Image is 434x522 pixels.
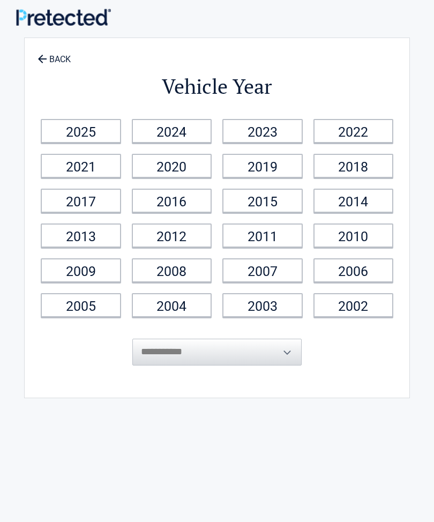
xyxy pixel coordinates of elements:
[35,45,73,64] a: BACK
[41,154,121,178] a: 2021
[132,223,212,248] a: 2012
[132,258,212,282] a: 2008
[132,293,212,317] a: 2004
[222,119,303,143] a: 2023
[35,73,399,100] h2: Vehicle Year
[41,258,121,282] a: 2009
[313,119,394,143] a: 2022
[222,154,303,178] a: 2019
[41,293,121,317] a: 2005
[16,9,111,26] img: Main Logo
[222,223,303,248] a: 2011
[313,293,394,317] a: 2002
[132,119,212,143] a: 2024
[132,189,212,213] a: 2016
[313,223,394,248] a: 2010
[41,119,121,143] a: 2025
[222,293,303,317] a: 2003
[132,154,212,178] a: 2020
[41,189,121,213] a: 2017
[313,189,394,213] a: 2014
[313,258,394,282] a: 2006
[222,258,303,282] a: 2007
[313,154,394,178] a: 2018
[222,189,303,213] a: 2015
[41,223,121,248] a: 2013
